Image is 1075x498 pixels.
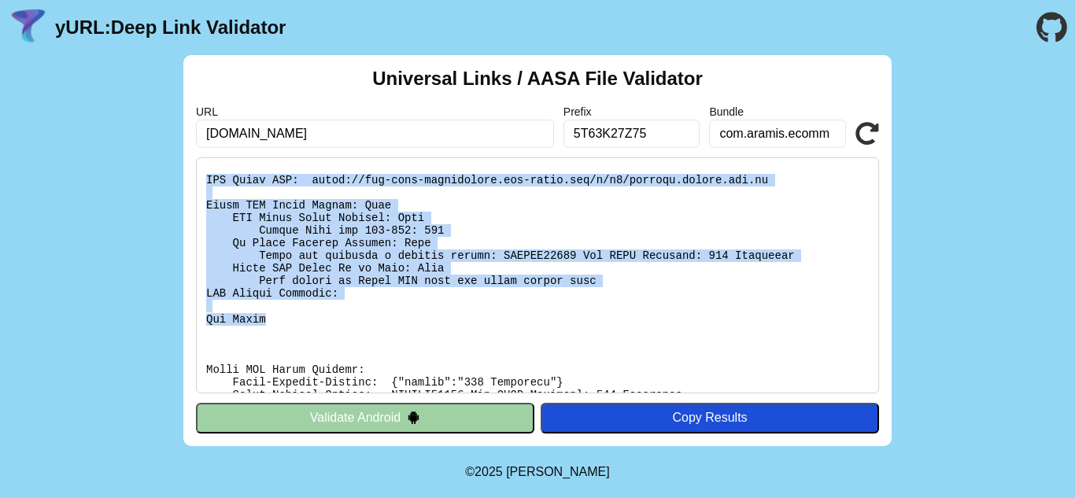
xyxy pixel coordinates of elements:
[549,411,871,425] div: Copy Results
[196,157,879,393] pre: Lorem ipsu do: sitam://consect.adipis.eli.se/.doei-tempo/incid-utl-etdo-magnaaliqua En Adminimv: ...
[196,120,554,148] input: Required
[372,68,703,90] h2: Universal Links / AASA File Validator
[55,17,286,39] a: yURL:Deep Link Validator
[196,105,554,118] label: URL
[475,465,503,478] span: 2025
[196,403,534,433] button: Validate Android
[465,446,609,498] footer: ©
[506,465,610,478] a: Michael Ibragimchayev's Personal Site
[563,105,700,118] label: Prefix
[709,120,846,148] input: Optional
[709,105,846,118] label: Bundle
[541,403,879,433] button: Copy Results
[8,7,49,48] img: yURL Logo
[407,411,420,424] img: droidIcon.svg
[563,120,700,148] input: Optional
